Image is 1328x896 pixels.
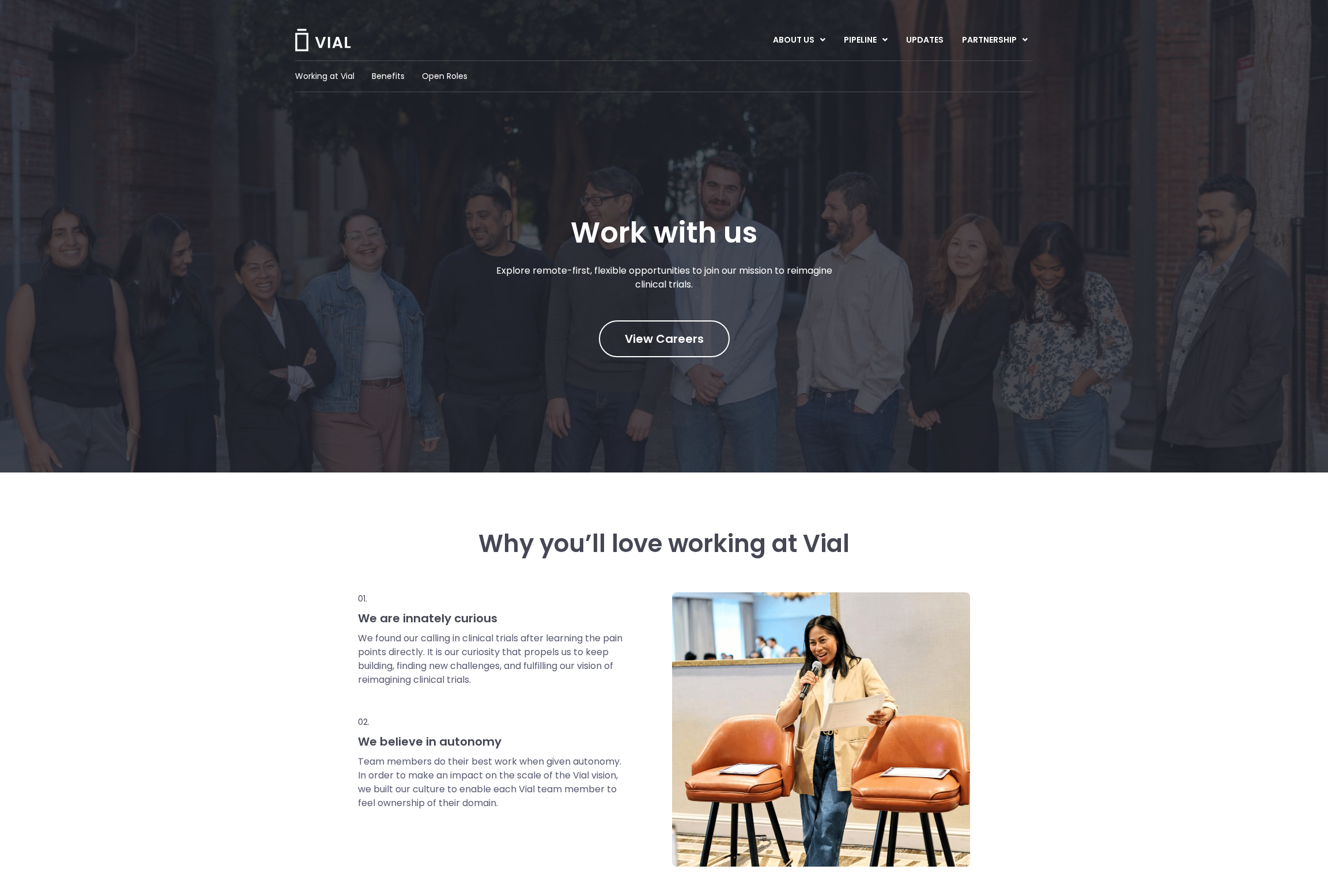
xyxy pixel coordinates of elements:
[358,592,624,605] p: 01.
[358,632,624,687] p: We found our calling in clinical trials after learning the pain points directly. It is our curios...
[358,611,624,626] h3: We are innately curious
[358,716,624,728] p: 02.
[835,31,896,50] a: PIPELINEMenu Toggle
[295,70,354,82] a: Working at Vial
[484,264,844,292] p: Explore remote-first, flexible opportunities to join our mission to reimagine clinical trials.
[571,216,757,249] h1: Work with us
[953,31,1037,50] a: PARTNERSHIPMenu Toggle
[294,29,352,51] img: Vial Logo
[422,70,467,82] a: Open Roles
[625,331,704,346] span: View Careers
[599,320,730,357] a: View Careers
[672,592,970,867] img: Person presenting holding microphone
[764,31,834,50] a: ABOUT USMenu Toggle
[358,734,624,749] h3: We believe in autonomy
[372,70,405,82] a: Benefits
[358,530,970,558] h3: Why you’ll love working at Vial
[897,31,952,50] a: UPDATES
[358,755,624,810] p: Team members do their best work when given autonomy. In order to make an impact on the scale of t...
